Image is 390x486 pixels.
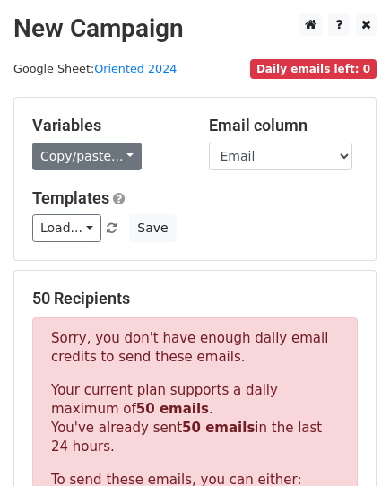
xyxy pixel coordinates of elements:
[182,420,255,436] strong: 50 emails
[250,62,377,75] a: Daily emails left: 0
[32,289,358,308] h5: 50 Recipients
[32,188,109,207] a: Templates
[300,400,390,486] iframe: Chat Widget
[94,62,177,75] a: Oriented 2024
[51,381,339,456] p: Your current plan supports a daily maximum of . You've already sent in the last 24 hours.
[209,116,359,135] h5: Email column
[13,13,377,44] h2: New Campaign
[136,401,209,417] strong: 50 emails
[13,62,177,75] small: Google Sheet:
[32,214,101,242] a: Load...
[250,59,377,79] span: Daily emails left: 0
[32,143,142,170] a: Copy/paste...
[32,116,182,135] h5: Variables
[51,329,339,367] p: Sorry, you don't have enough daily email credits to send these emails.
[129,214,176,242] button: Save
